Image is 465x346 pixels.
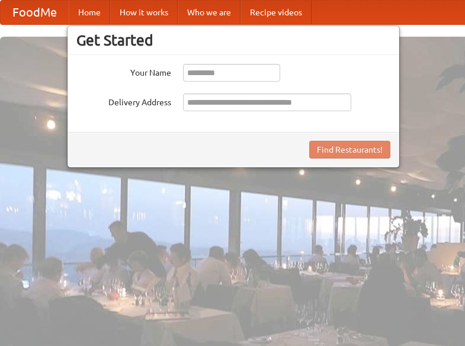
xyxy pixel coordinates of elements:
[76,93,171,108] label: Delivery Address
[240,1,312,24] a: Recipe videos
[1,1,69,24] a: FoodMe
[76,31,390,49] h3: Get Started
[69,1,110,24] a: Home
[178,1,240,24] a: Who we are
[76,64,171,79] label: Your Name
[110,1,178,24] a: How it works
[309,141,390,159] button: Find Restaurants!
